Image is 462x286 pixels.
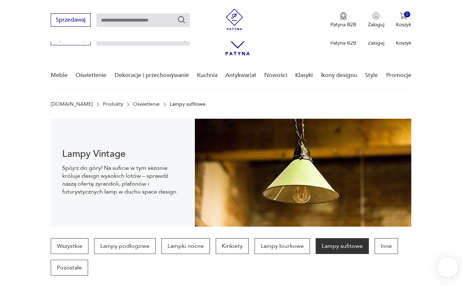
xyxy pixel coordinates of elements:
p: Zaloguj [368,21,384,28]
a: [DOMAIN_NAME] [51,101,93,107]
a: Kinkiety [216,238,249,254]
a: Lampy biurkowe [255,238,310,254]
button: 0Koszyk [396,12,411,28]
a: Ikony designu [321,62,357,89]
a: Sprzedawaj [51,37,91,42]
div: 0 [404,12,410,18]
img: Ikonka użytkownika [372,12,380,19]
a: Nowości [264,62,287,89]
a: Meble [51,62,68,89]
button: Zaloguj [368,12,384,28]
p: Zaloguj [368,40,384,46]
a: Ikona medaluPatyna B2B [330,12,356,28]
a: Antykwariat [225,62,256,89]
p: Koszyk [396,40,411,46]
button: Patyna B2B [330,12,356,28]
a: Pozostałe [51,260,88,276]
p: Koszyk [396,21,411,28]
p: Patyna B2B [330,40,356,46]
img: Ikona medalu [340,12,347,20]
a: Dekoracje i przechowywanie [115,62,189,89]
a: Lampy podłogowe [94,238,156,254]
a: Promocje [386,62,411,89]
p: Lampy sufitowe [170,101,206,107]
a: Lampy sufitowe [316,238,369,254]
a: Inne [375,238,398,254]
a: Produkty [103,101,123,107]
p: Spójrz do góry! Na suficie w tym sezonie króluje design wysokich lotów – sprawdź naszą ofertę żyr... [62,164,183,196]
a: Sprzedawaj [51,18,91,23]
iframe: Smartsupp widget button [438,257,458,277]
a: Style [365,62,378,89]
img: Patyna - sklep z meblami i dekoracjami vintage [224,9,245,30]
img: Ikona koszyka [400,12,407,19]
button: Szukaj [177,15,186,24]
a: Oświetlenie [76,62,106,89]
a: Klasyki [295,62,313,89]
a: Wszystkie [51,238,88,254]
img: Lampy sufitowe w stylu vintage [195,119,411,227]
button: Sprzedawaj [51,13,91,27]
a: Lampki nocne [161,238,210,254]
h1: Lampy Vintage [62,150,183,158]
p: Patyna B2B [330,21,356,28]
a: Kuchnia [197,62,218,89]
a: Oświetlenie [133,101,160,107]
